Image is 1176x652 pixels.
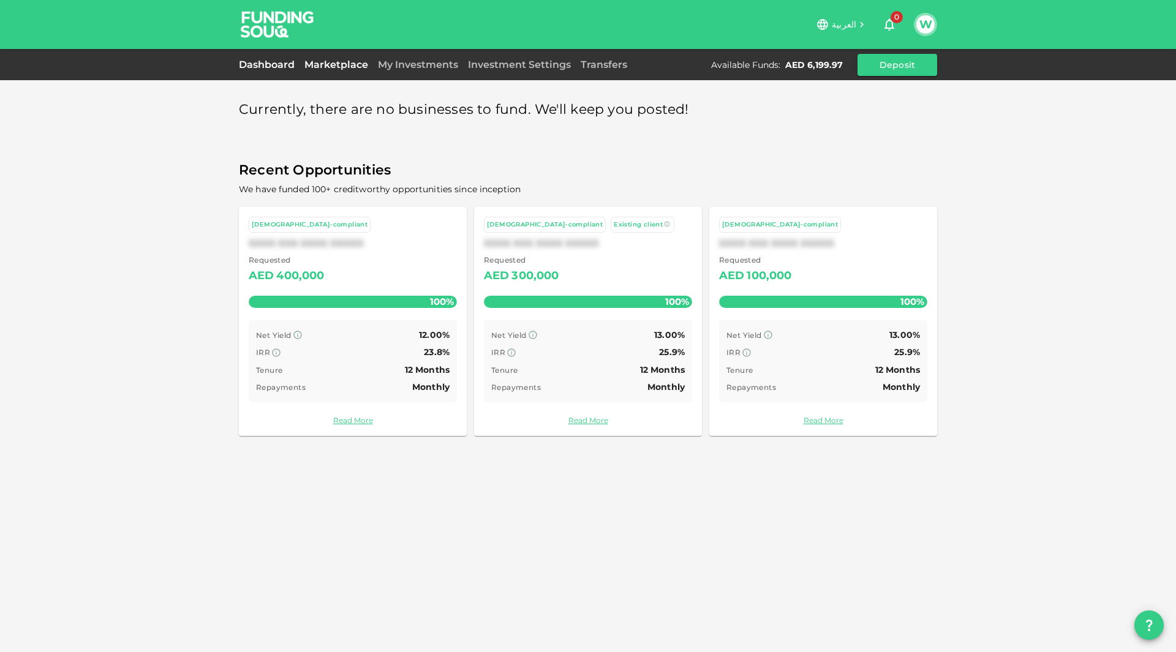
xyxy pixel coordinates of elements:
[239,98,689,122] span: Currently, there are no businesses to fund. We'll keep you posted!
[785,59,843,71] div: AED 6,199.97
[491,383,541,392] span: Repayments
[875,364,920,375] span: 12 Months
[719,238,927,249] div: XXXX XXX XXXX XXXXX
[576,59,632,70] a: Transfers
[726,331,762,340] span: Net Yield
[614,220,663,228] span: Existing client
[249,414,457,426] a: Read More
[256,331,292,340] span: Net Yield
[256,348,270,357] span: IRR
[719,266,744,286] div: AED
[239,184,521,195] span: We have funded 100+ creditworthy opportunities since inception
[662,293,692,310] span: 100%
[484,414,692,426] a: Read More
[239,59,300,70] a: Dashboard
[1134,610,1164,640] button: question
[894,347,920,358] span: 25.9%
[647,381,685,392] span: Monthly
[858,54,937,76] button: Deposit
[491,348,505,357] span: IRR
[412,381,450,392] span: Monthly
[484,254,559,266] span: Requested
[709,207,937,436] a: [DEMOGRAPHIC_DATA]-compliantXXXX XXX XXXX XXXXX Requested AED100,000100% Net Yield 13.00% IRR 25....
[891,11,903,23] span: 0
[239,159,937,182] span: Recent Opportunities
[511,266,559,286] div: 300,000
[832,19,856,30] span: العربية
[484,238,692,249] div: XXXX XXX XXXX XXXXX
[249,254,325,266] span: Requested
[883,381,920,392] span: Monthly
[424,347,450,358] span: 23.8%
[474,207,702,436] a: [DEMOGRAPHIC_DATA]-compliant Existing clientXXXX XXX XXXX XXXXX Requested AED300,000100% Net Yiel...
[487,220,603,230] div: [DEMOGRAPHIC_DATA]-compliant
[491,365,518,375] span: Tenure
[889,329,920,340] span: 13.00%
[897,293,927,310] span: 100%
[491,331,527,340] span: Net Yield
[916,15,935,34] button: W
[640,364,685,375] span: 12 Months
[249,238,457,249] div: XXXX XXX XXXX XXXXX
[659,347,685,358] span: 25.9%
[427,293,457,310] span: 100%
[726,383,776,392] span: Repayments
[405,364,450,375] span: 12 Months
[726,365,753,375] span: Tenure
[300,59,373,70] a: Marketplace
[249,266,274,286] div: AED
[256,365,282,375] span: Tenure
[711,59,780,71] div: Available Funds :
[463,59,576,70] a: Investment Settings
[747,266,791,286] div: 100,000
[722,220,838,230] div: [DEMOGRAPHIC_DATA]-compliant
[252,220,367,230] div: [DEMOGRAPHIC_DATA]-compliant
[276,266,324,286] div: 400,000
[877,12,902,37] button: 0
[373,59,463,70] a: My Investments
[419,329,450,340] span: 12.00%
[719,414,927,426] a: Read More
[654,329,685,340] span: 13.00%
[256,383,306,392] span: Repayments
[726,348,741,357] span: IRR
[484,266,509,286] div: AED
[719,254,792,266] span: Requested
[239,207,467,436] a: [DEMOGRAPHIC_DATA]-compliantXXXX XXX XXXX XXXXX Requested AED400,000100% Net Yield 12.00% IRR 23....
